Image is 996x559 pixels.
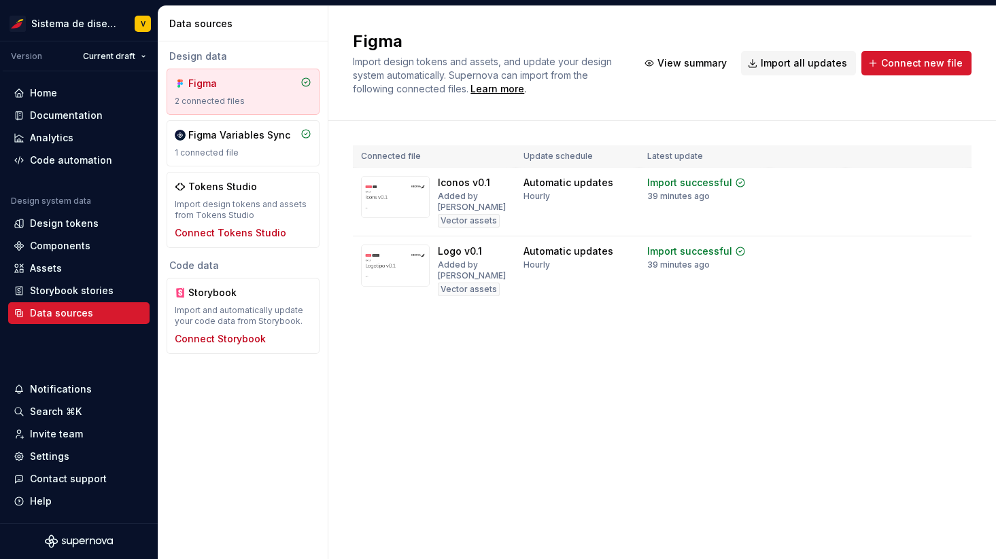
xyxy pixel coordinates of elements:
[438,283,500,296] div: Vector assets
[647,259,710,270] div: 39 minutes ago
[639,145,770,168] th: Latest update
[77,47,152,66] button: Current draft
[11,196,91,206] div: Design system data
[353,56,615,94] span: Import design tokens and assets, and update your design system automatically. Supernova can impor...
[8,468,150,490] button: Contact support
[8,149,150,171] a: Code automation
[167,50,320,63] div: Design data
[30,306,93,320] div: Data sources
[30,427,83,441] div: Invite team
[761,56,847,70] span: Import all updates
[523,191,550,202] div: Hourly
[8,82,150,104] a: Home
[8,302,150,324] a: Data sources
[30,109,103,122] div: Documentation
[8,127,150,149] a: Analytics
[30,154,112,167] div: Code automation
[30,284,114,297] div: Storybook stories
[523,176,613,190] div: Automatic updates
[647,191,710,202] div: 39 minutes ago
[10,16,26,32] img: 55604660-494d-44a9-beb2-692398e9940a.png
[523,245,613,258] div: Automatic updates
[438,214,500,228] div: Vector assets
[188,286,254,300] div: Storybook
[438,191,507,213] div: Added by [PERSON_NAME]
[188,128,290,142] div: Figma Variables Sync
[861,51,972,75] button: Connect new file
[83,51,135,62] span: Current draft
[8,105,150,126] a: Documentation
[30,86,57,100] div: Home
[741,51,856,75] button: Import all updates
[175,199,311,221] div: Import design tokens and assets from Tokens Studio
[30,472,107,486] div: Contact support
[30,131,73,145] div: Analytics
[438,259,507,281] div: Added by [PERSON_NAME]
[175,305,311,327] div: Import and automatically update your code data from Storybook.
[167,172,320,248] a: Tokens StudioImport design tokens and assets from Tokens StudioConnect Tokens Studio
[8,490,150,512] button: Help
[523,259,550,270] div: Hourly
[353,145,515,168] th: Connected file
[647,176,732,190] div: Import successful
[167,278,320,354] a: StorybookImport and automatically update your code data from Storybook.Connect Storybook
[515,145,639,168] th: Update schedule
[638,51,736,75] button: View summary
[657,56,727,70] span: View summary
[11,51,42,62] div: Version
[31,17,118,31] div: Sistema de diseño Iberia
[30,494,52,508] div: Help
[175,226,286,240] button: Connect Tokens Studio
[438,176,490,190] div: Iconos v0.1
[30,262,62,275] div: Assets
[647,245,732,258] div: Import successful
[45,535,113,548] svg: Supernova Logo
[881,56,963,70] span: Connect new file
[438,245,482,258] div: Logo v0.1
[175,332,266,346] button: Connect Storybook
[470,82,524,96] a: Learn more
[8,235,150,257] a: Components
[8,423,150,445] a: Invite team
[141,18,145,29] div: V
[169,17,322,31] div: Data sources
[8,378,150,400] button: Notifications
[188,77,254,90] div: Figma
[30,239,90,253] div: Components
[30,450,69,463] div: Settings
[188,180,257,194] div: Tokens Studio
[8,280,150,302] a: Storybook stories
[468,84,526,94] span: .
[175,147,311,158] div: 1 connected file
[30,217,99,230] div: Design tokens
[8,401,150,422] button: Search ⌘K
[30,405,82,418] div: Search ⌘K
[353,31,621,52] h2: Figma
[167,259,320,272] div: Code data
[8,446,150,467] a: Settings
[167,120,320,166] a: Figma Variables Sync1 connected file
[3,9,155,38] button: Sistema de diseño IberiaV
[175,96,311,107] div: 2 connected files
[8,213,150,234] a: Design tokens
[8,257,150,279] a: Assets
[167,69,320,115] a: Figma2 connected files
[30,382,92,396] div: Notifications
